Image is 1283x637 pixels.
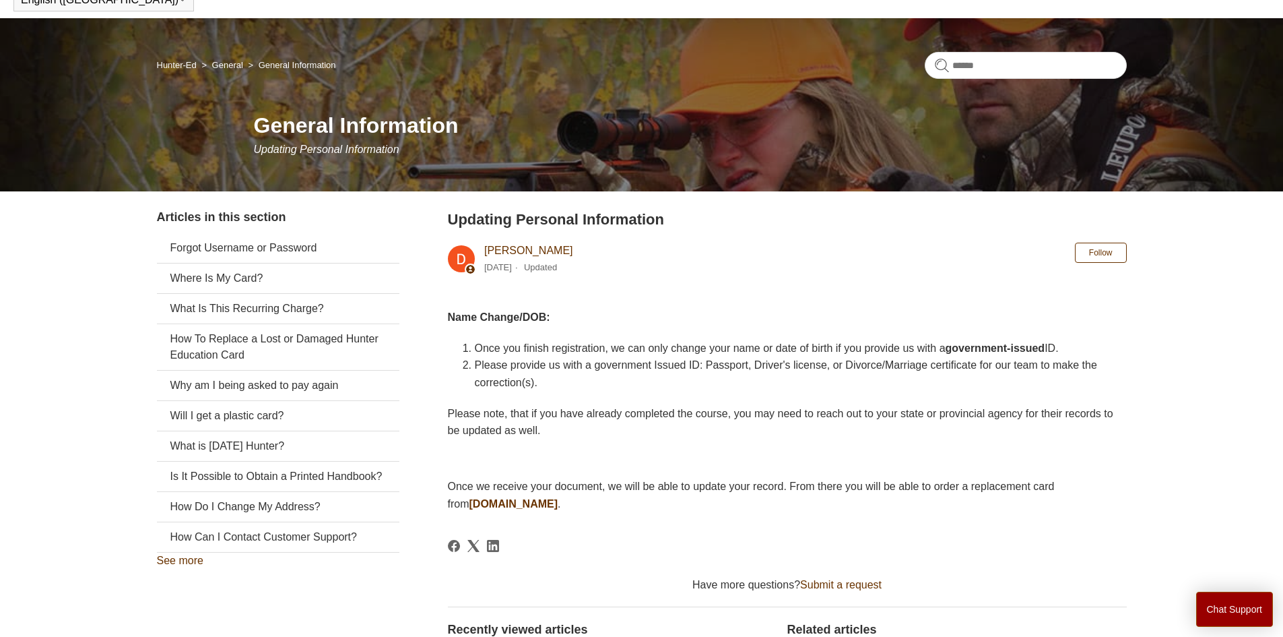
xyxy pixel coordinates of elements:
[448,481,1055,510] span: Once we receive your document, we will be able to update your record. From there you will be able...
[946,342,1045,354] strong: government-issued
[157,60,199,70] li: Hunter-Ed
[487,540,499,552] a: LinkedIn
[467,540,480,552] svg: Share this page on X Corp
[254,144,399,155] span: Updating Personal Information
[157,371,399,400] a: Why am I being asked to pay again
[448,311,550,323] strong: Name Change/DOB:
[157,324,399,370] a: How To Replace a Lost or Damaged Hunter Education Card
[448,208,1127,231] h2: Updating Personal Information
[157,555,203,566] a: See more
[157,401,399,431] a: Will I get a plastic card?
[157,522,399,552] a: How Can I Contact Customer Support?
[475,359,1097,388] span: Please provide us with a government Issued ID: Passport, Driver's license, or Divorce/Marriage ce...
[484,245,573,256] a: [PERSON_NAME]
[467,540,480,552] a: X Corp
[259,60,336,70] a: General Information
[157,294,399,324] a: What Is This Recurring Charge?
[448,577,1127,593] div: Have more questions?
[524,262,557,272] li: Updated
[157,431,399,461] a: What is [DATE] Hunter?
[212,60,243,70] a: General
[157,60,197,70] a: Hunter-Ed
[469,498,558,510] a: [DOMAIN_NAME]
[475,342,1059,354] span: Once you finish registration, we can only change your name or date of birth if you provide us wit...
[800,579,882,590] a: Submit a request
[199,60,245,70] li: General
[254,109,1127,142] h1: General Information
[157,233,399,263] a: Forgot Username or Password
[157,492,399,522] a: How Do I Change My Address?
[245,60,335,70] li: General Information
[484,262,512,272] time: 03/04/2024, 10:02
[1075,243,1127,263] button: Follow Article
[448,408,1113,437] span: Please note, that if you have already completed the course, you may need to reach out to your sta...
[1196,592,1274,627] button: Chat Support
[448,540,460,552] svg: Share this page on Facebook
[157,210,286,224] span: Articles in this section
[558,498,560,510] span: .
[157,264,399,293] a: Where Is My Card?
[448,540,460,552] a: Facebook
[925,52,1127,79] input: Search
[487,540,499,552] svg: Share this page on LinkedIn
[157,462,399,491] a: Is It Possible to Obtain a Printed Handbook?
